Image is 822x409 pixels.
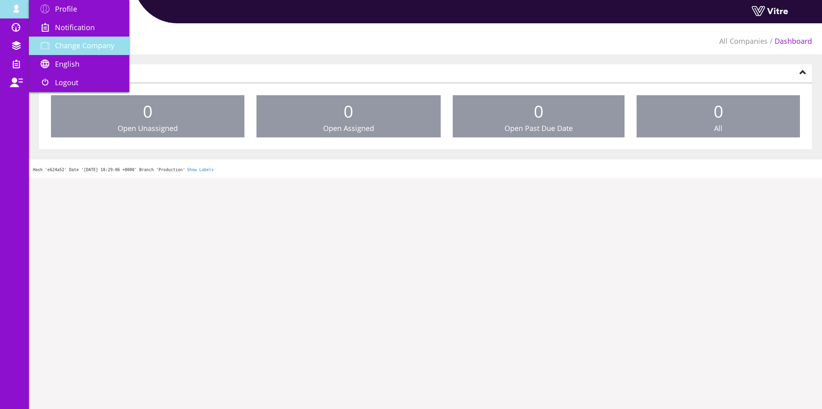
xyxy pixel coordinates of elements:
[768,36,812,47] li: Dashboard
[51,95,244,138] a: 0 Open Unassigned
[29,18,129,37] a: Notification
[714,100,723,123] span: 0
[55,41,114,50] span: Change Company
[29,37,129,55] a: Change Company
[323,123,374,133] span: Open Assigned
[256,95,441,138] a: 0 Open Assigned
[344,100,353,123] span: 0
[118,123,178,133] span: Open Unassigned
[719,36,768,47] li: All Companies
[29,74,129,92] a: Logout
[143,100,153,123] span: 0
[453,95,625,138] a: 0 Open Past Due Date
[637,95,800,138] a: 0 All
[29,55,129,74] a: English
[33,168,185,172] span: Hash 'e624a52' Date '[DATE] 18:29:06 +0000' Branch 'Production'
[505,123,573,133] span: Open Past Due Date
[187,168,214,172] a: Show Labels
[534,100,543,123] span: 0
[714,123,722,133] span: All
[55,22,95,32] span: Notification
[55,78,78,87] span: Logout
[55,4,77,14] span: Profile
[55,59,79,69] span: English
